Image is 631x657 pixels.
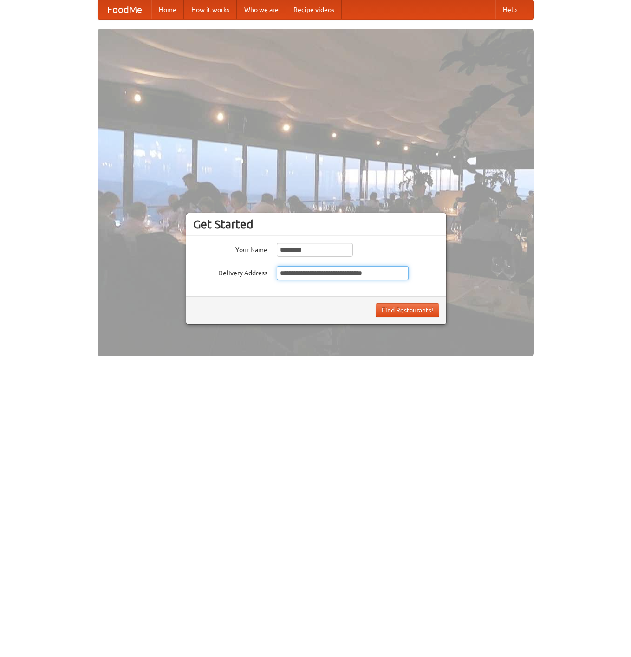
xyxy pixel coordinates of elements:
a: Recipe videos [286,0,342,19]
label: Your Name [193,243,267,254]
a: Home [151,0,184,19]
h3: Get Started [193,217,439,231]
a: FoodMe [98,0,151,19]
label: Delivery Address [193,266,267,278]
a: How it works [184,0,237,19]
a: Who we are [237,0,286,19]
a: Help [495,0,524,19]
button: Find Restaurants! [376,303,439,317]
